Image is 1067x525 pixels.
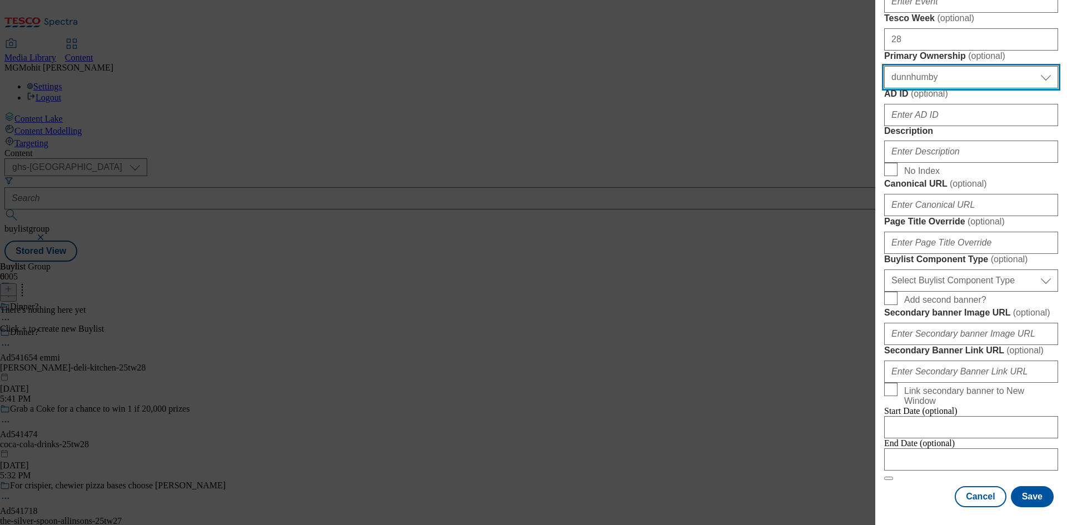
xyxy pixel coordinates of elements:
span: ( optional ) [1006,346,1044,355]
span: ( optional ) [911,89,948,98]
input: Enter Date [884,416,1058,438]
label: Page Title Override [884,216,1058,227]
label: Description [884,126,1058,136]
input: Enter Secondary Banner Link URL [884,361,1058,383]
input: Enter Canonical URL [884,194,1058,216]
input: Enter Page Title Override [884,232,1058,254]
label: Secondary banner Image URL [884,307,1058,318]
span: End Date (optional) [884,438,955,448]
label: Canonical URL [884,178,1058,189]
span: Link secondary banner to New Window [904,386,1054,406]
label: Buylist Component Type [884,254,1058,265]
button: Save [1011,486,1054,507]
input: Enter Date [884,448,1058,471]
input: Enter Tesco Week [884,28,1058,51]
span: ( optional ) [950,179,987,188]
span: ( optional ) [968,217,1005,226]
span: ( optional ) [1013,308,1050,317]
span: Add second banner? [904,295,986,305]
input: Enter AD ID [884,104,1058,126]
input: Enter Description [884,141,1058,163]
label: Tesco Week [884,13,1058,24]
span: ( optional ) [991,254,1028,264]
span: ( optional ) [968,51,1005,61]
label: Primary Ownership [884,51,1058,62]
label: Secondary Banner Link URL [884,345,1058,356]
span: Start Date (optional) [884,406,958,416]
span: No Index [904,166,940,176]
label: AD ID [884,88,1058,99]
button: Cancel [955,486,1006,507]
input: Enter Secondary banner Image URL [884,323,1058,345]
span: ( optional ) [937,13,974,23]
